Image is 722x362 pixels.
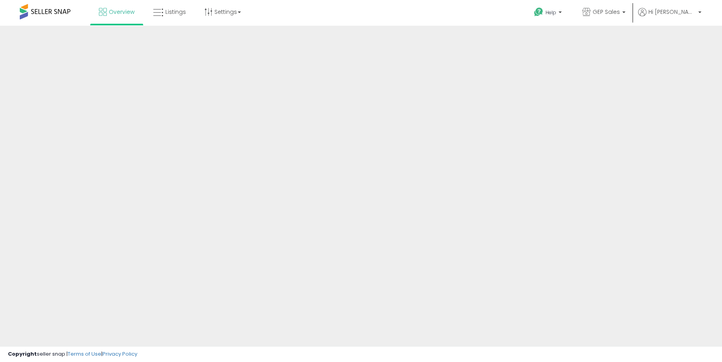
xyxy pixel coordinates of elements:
[8,351,137,358] div: seller snap | |
[534,7,544,17] i: Get Help
[109,8,135,16] span: Overview
[648,8,696,16] span: Hi [PERSON_NAME]
[8,350,37,358] strong: Copyright
[165,8,186,16] span: Listings
[546,9,556,16] span: Help
[593,8,620,16] span: GEP Sales
[68,350,101,358] a: Terms of Use
[638,8,701,26] a: Hi [PERSON_NAME]
[102,350,137,358] a: Privacy Policy
[528,1,570,26] a: Help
